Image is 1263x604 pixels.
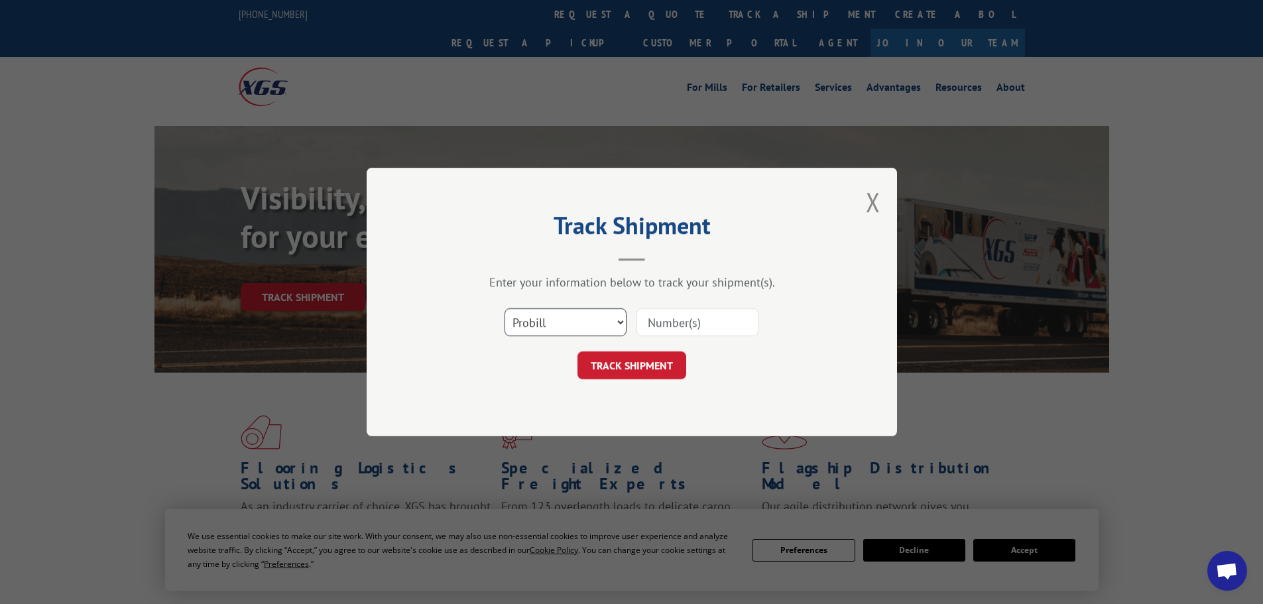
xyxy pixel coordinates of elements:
[577,351,686,379] button: TRACK SHIPMENT
[636,308,758,336] input: Number(s)
[433,274,831,290] div: Enter your information below to track your shipment(s).
[866,184,880,219] button: Close modal
[1207,551,1247,591] div: Open chat
[433,216,831,241] h2: Track Shipment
